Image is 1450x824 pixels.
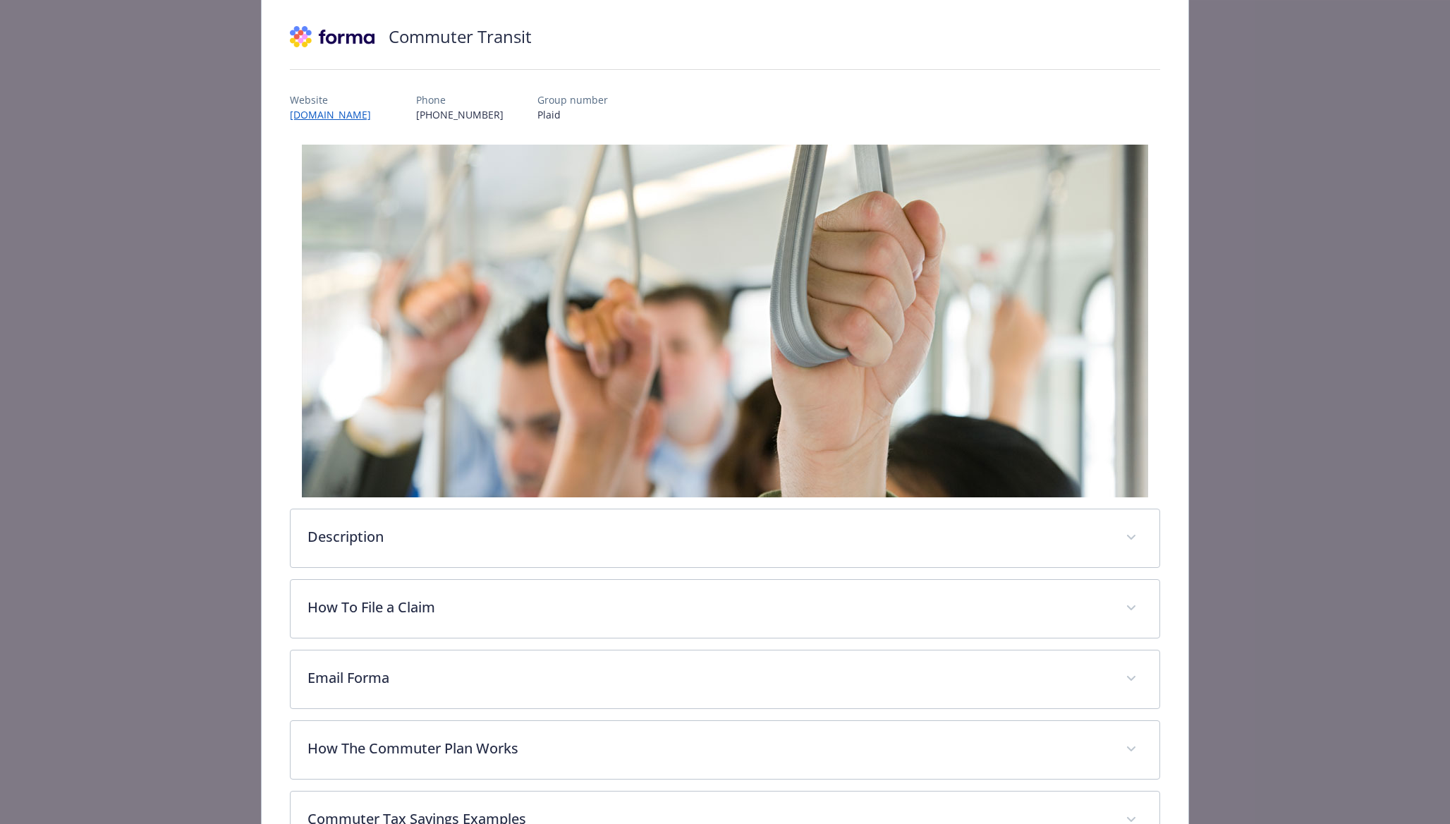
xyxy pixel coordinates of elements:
[302,145,1148,497] img: banner
[290,16,374,58] img: Forma, Inc.
[307,667,1109,689] p: Email Forma
[389,25,532,49] h2: Commuter Transit
[291,509,1159,567] div: Description
[537,107,608,122] p: Plaid
[307,738,1109,759] p: How The Commuter Plan Works
[416,107,504,122] p: [PHONE_NUMBER]
[307,526,1109,547] p: Description
[290,92,382,107] p: Website
[291,580,1159,638] div: How To File a Claim
[537,92,608,107] p: Group number
[290,108,382,121] a: [DOMAIN_NAME]
[416,92,504,107] p: Phone
[291,721,1159,779] div: How The Commuter Plan Works
[291,650,1159,708] div: Email Forma
[307,597,1109,618] p: How To File a Claim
